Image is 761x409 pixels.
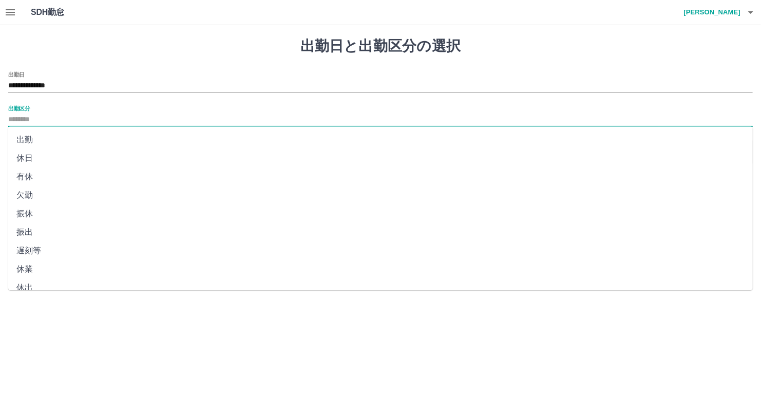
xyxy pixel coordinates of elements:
[8,278,753,297] li: 休出
[8,149,753,168] li: 休日
[8,168,753,186] li: 有休
[8,104,30,112] label: 出勤区分
[8,186,753,204] li: 欠勤
[8,260,753,278] li: 休業
[8,131,753,149] li: 出勤
[8,204,753,223] li: 振休
[8,241,753,260] li: 遅刻等
[8,70,25,78] label: 出勤日
[8,38,753,55] h1: 出勤日と出勤区分の選択
[8,223,753,241] li: 振出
